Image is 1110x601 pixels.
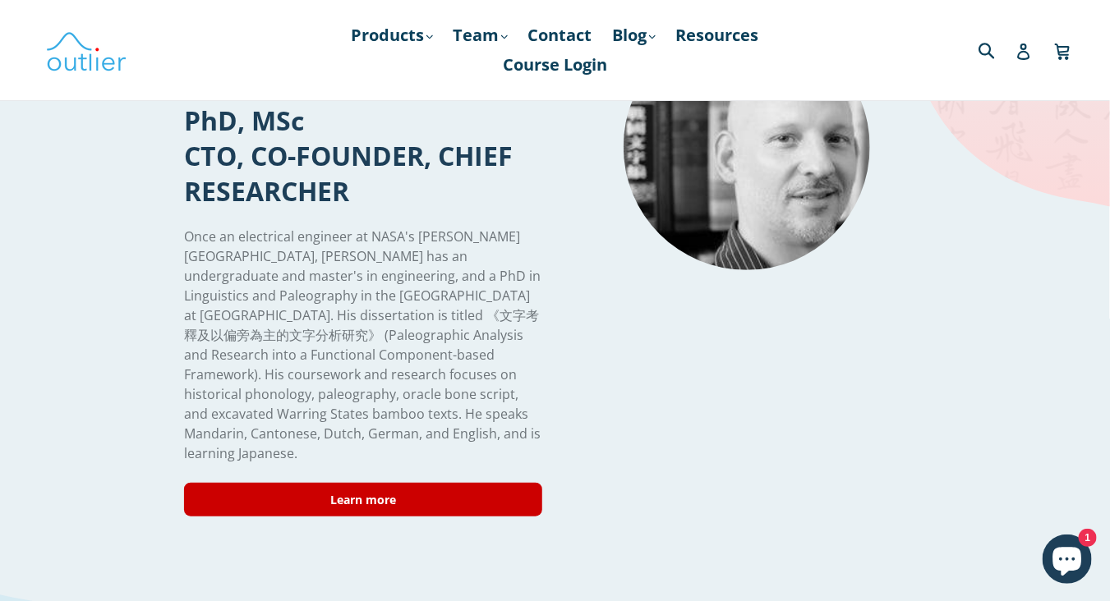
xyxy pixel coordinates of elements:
img: Outlier Linguistics [45,26,127,74]
a: Resources [668,21,767,50]
a: Learn more [184,483,543,516]
input: Search [974,33,1020,67]
a: Team [445,21,516,50]
a: Products [343,21,441,50]
a: Course Login [495,50,615,80]
inbox-online-store-chat: Shopify online store chat [1038,534,1097,588]
span: Once an electrical engineer at NASA's [PERSON_NAME][GEOGRAPHIC_DATA], [PERSON_NAME] has an underg... [184,227,541,462]
h1: [PERSON_NAME] ([PERSON_NAME], PhD, MSc CTO, CO-FOUNDER, CHIEF RESEARCHER [184,32,543,209]
a: Blog [605,21,664,50]
a: Contact [520,21,601,50]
